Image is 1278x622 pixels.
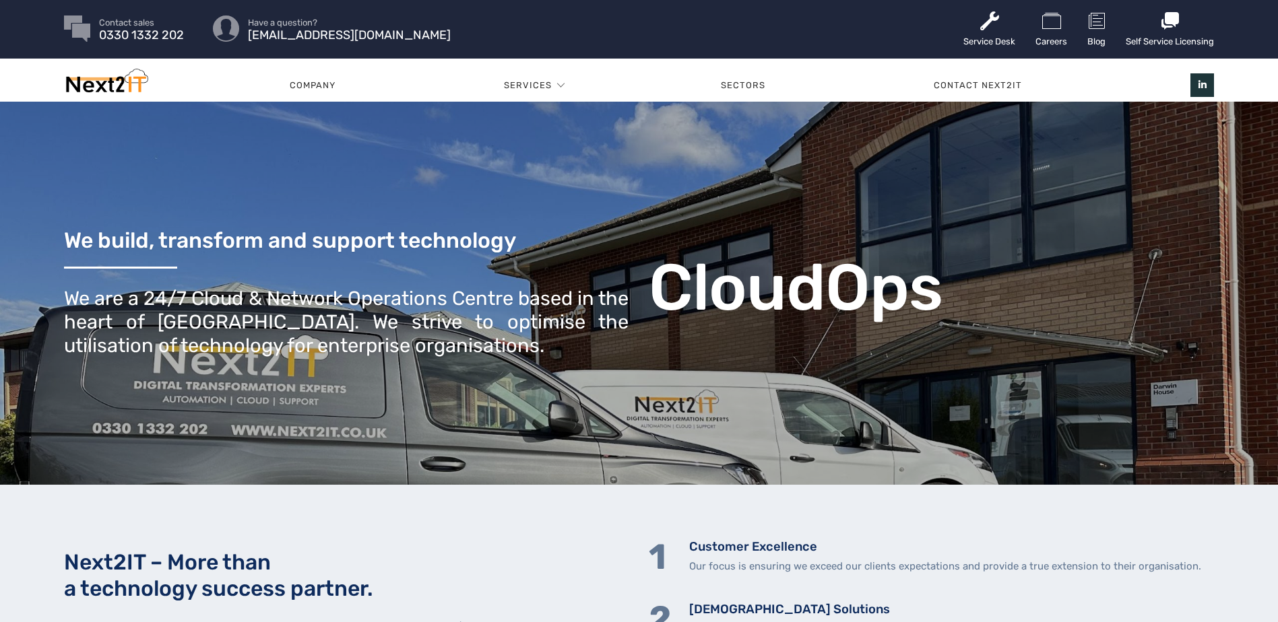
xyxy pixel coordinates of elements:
[850,65,1106,106] a: Contact Next2IT
[99,18,184,27] span: Contact sales
[99,31,184,40] span: 0330 1332 202
[64,549,629,601] h2: Next2IT – More than a technology success partner.
[64,287,629,357] div: We are a 24/7 Cloud & Network Operations Centre based in the heart of [GEOGRAPHIC_DATA]. We striv...
[205,65,420,106] a: Company
[64,229,629,252] h3: We build, transform and support technology
[248,31,451,40] span: [EMAIL_ADDRESS][DOMAIN_NAME]
[504,65,552,106] a: Services
[636,65,849,106] a: Sectors
[248,18,451,27] span: Have a question?
[99,18,184,40] a: Contact sales 0330 1332 202
[248,18,451,40] a: Have a question? [EMAIL_ADDRESS][DOMAIN_NAME]
[689,601,1155,618] h5: [DEMOGRAPHIC_DATA] Solutions
[64,69,148,99] img: Next2IT
[649,249,942,326] b: CloudOps
[689,559,1201,574] p: Our focus is ensuring we exceed our clients expectations and provide a true extension to their or...
[689,539,1201,555] h5: Customer Excellence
